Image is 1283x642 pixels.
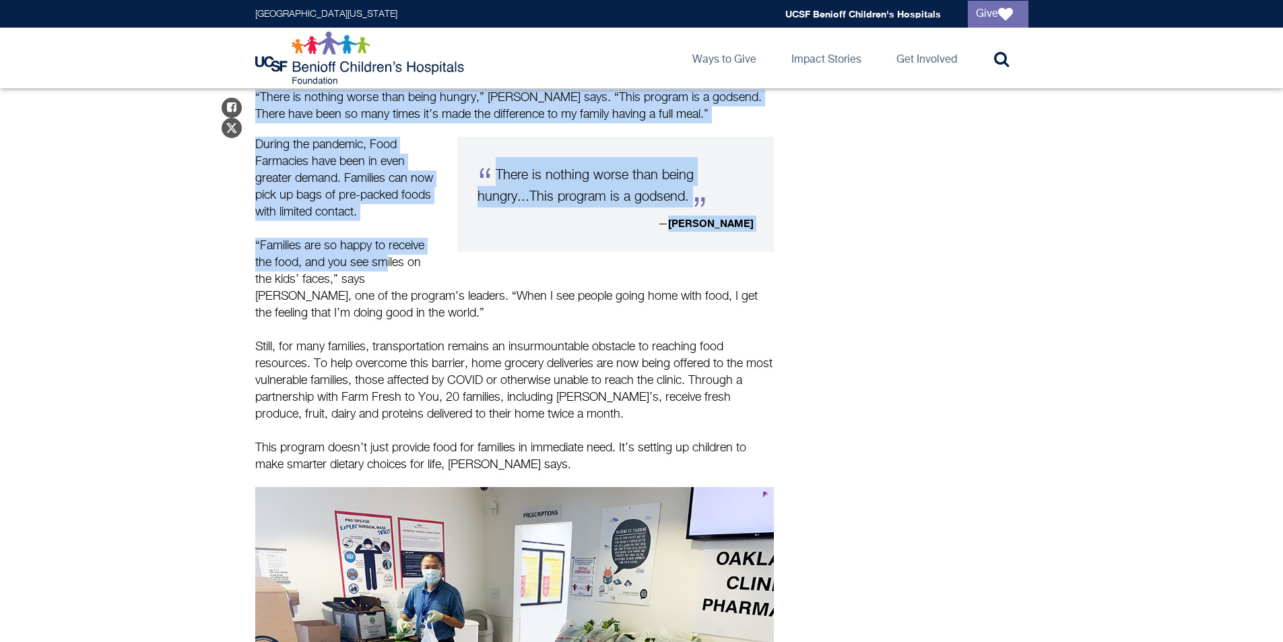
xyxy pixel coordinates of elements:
p: During the pandemic, Food Farmacies have been in even greater demand. Families can now pick up ba... [255,137,774,221]
p: Still, for many families, transportation remains an insurmountable obstacle to reaching food reso... [255,339,774,423]
a: Get Involved [886,28,968,88]
a: Impact Stories [781,28,872,88]
a: Give [968,1,1028,28]
a: [GEOGRAPHIC_DATA][US_STATE] [255,9,397,19]
p: “Families are so happy to receive the food, and you see smiles on the kids’ faces,” says [PERSON_... [255,238,774,322]
p: There is nothing worse than being hungry...This program is a godsend. [478,157,754,207]
strong: [PERSON_NAME] [668,217,754,229]
img: Logo for UCSF Benioff Children's Hospitals Foundation [255,31,467,85]
a: Ways to Give [682,28,767,88]
p: “There is nothing worse than being hungry,” [PERSON_NAME] says. “This program is a godsend. There... [255,90,774,123]
a: UCSF Benioff Children's Hospitals [785,8,941,20]
p: This program doesn’t just provide food for families in immediate need. It’s setting up children t... [255,440,774,474]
